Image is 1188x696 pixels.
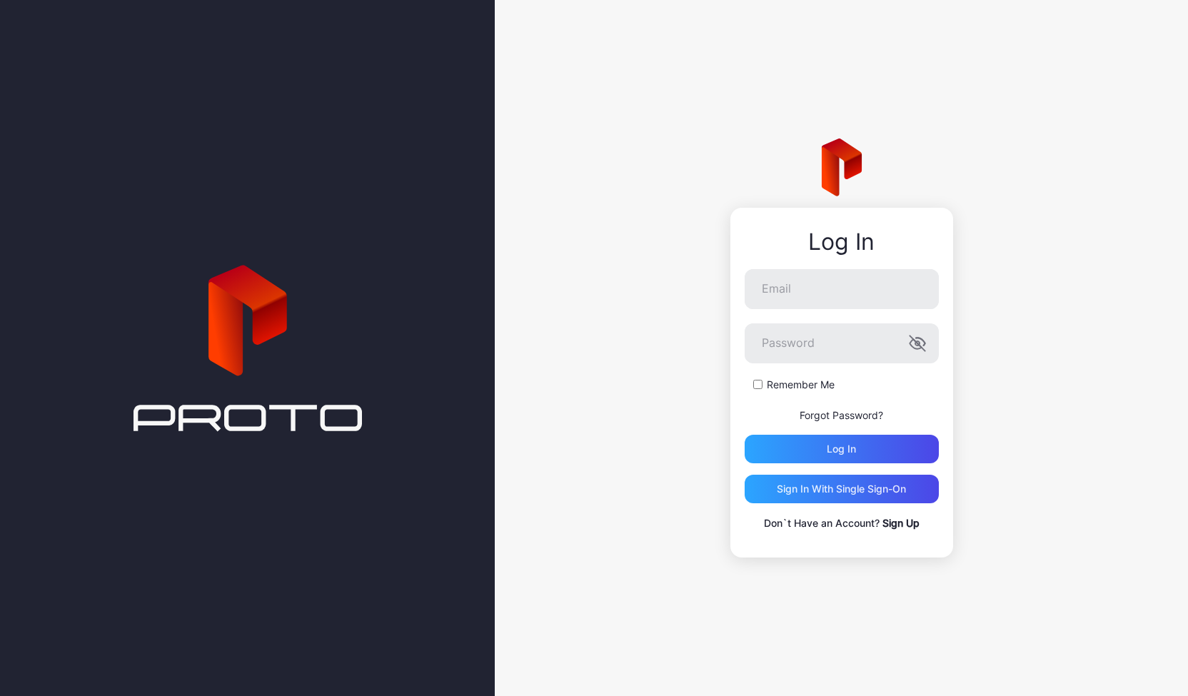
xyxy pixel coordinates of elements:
[745,229,939,255] div: Log In
[800,409,883,421] a: Forgot Password?
[882,517,920,529] a: Sign Up
[827,443,856,455] div: Log in
[745,475,939,503] button: Sign in With Single Sign-On
[745,323,939,363] input: Password
[745,435,939,463] button: Log in
[767,378,835,392] label: Remember Me
[745,269,939,309] input: Email
[777,483,906,495] div: Sign in With Single Sign-On
[909,335,926,352] button: Password
[745,515,939,532] p: Don`t Have an Account?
